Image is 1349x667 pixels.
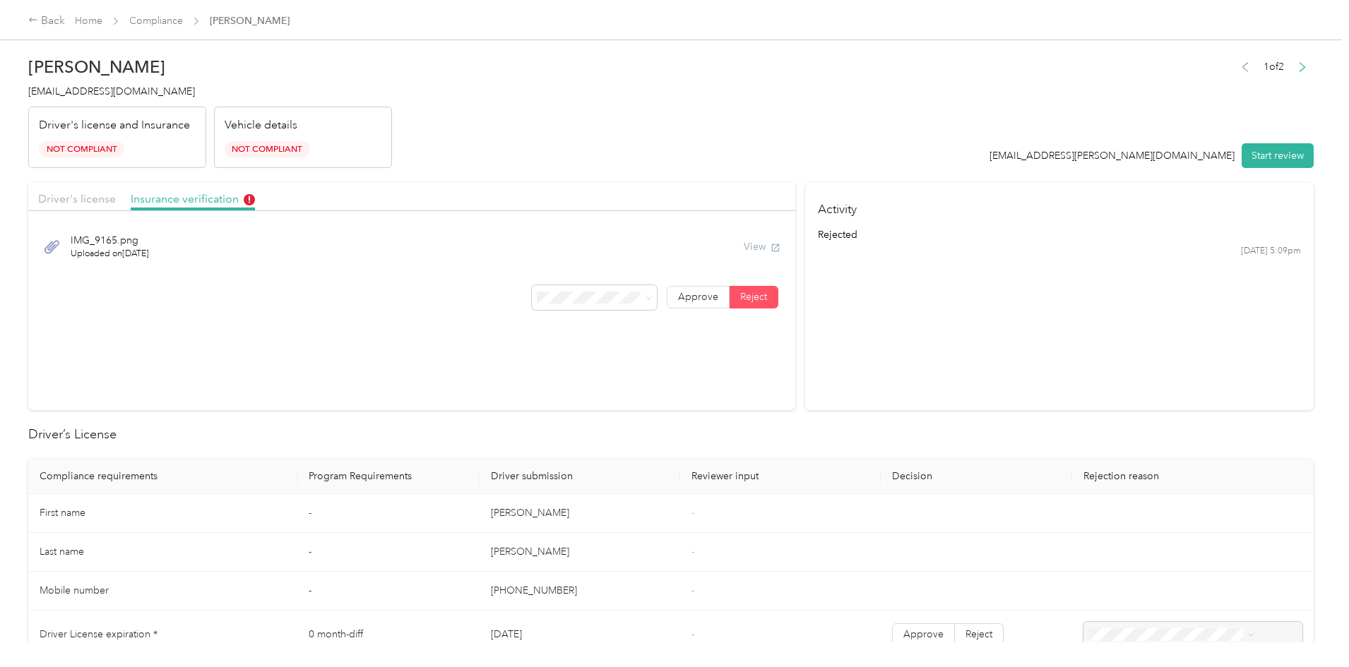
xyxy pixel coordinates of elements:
[129,15,183,27] a: Compliance
[1242,143,1314,168] button: Start review
[71,248,149,260] span: Uploaded on [DATE]
[691,546,694,558] span: -
[225,117,297,134] p: Vehicle details
[678,291,718,303] span: Approve
[75,15,102,27] a: Home
[480,572,680,611] td: [PHONE_NUMBER]
[297,572,480,611] td: -
[38,192,116,205] span: Driver's license
[680,459,881,494] th: Reviewer input
[965,628,992,640] span: Reject
[225,141,310,157] span: Not Compliant
[480,533,680,572] td: [PERSON_NAME]
[28,494,297,533] td: First name
[740,291,767,303] span: Reject
[990,148,1235,163] div: [EMAIL_ADDRESS][PERSON_NAME][DOMAIN_NAME]
[40,507,85,519] span: First name
[1072,459,1314,494] th: Rejection reason
[1264,59,1284,74] span: 1 of 2
[131,192,255,205] span: Insurance verification
[297,533,480,572] td: -
[28,572,297,611] td: Mobile number
[39,117,190,134] p: Driver's license and Insurance
[39,141,124,157] span: Not Compliant
[40,628,158,640] span: Driver License expiration *
[297,459,480,494] th: Program Requirements
[40,546,84,558] span: Last name
[71,233,149,248] span: IMG_9165.png
[28,425,1314,444] h2: Driver’s License
[28,533,297,572] td: Last name
[28,57,392,77] h2: [PERSON_NAME]
[1270,588,1349,667] iframe: Everlance-gr Chat Button Frame
[903,628,944,640] span: Approve
[297,494,480,533] td: -
[691,507,694,519] span: -
[691,584,694,596] span: -
[210,13,290,28] span: [PERSON_NAME]
[28,13,65,30] div: Back
[805,183,1314,227] h4: Activity
[818,227,1302,242] div: rejected
[297,611,480,659] td: 0 month-diff
[28,459,297,494] th: Compliance requirements
[480,459,680,494] th: Driver submission
[480,494,680,533] td: [PERSON_NAME]
[28,611,297,659] td: Driver License expiration *
[480,611,680,659] td: [DATE]
[1241,245,1301,258] time: [DATE] 5:09pm
[881,459,1072,494] th: Decision
[40,584,109,596] span: Mobile number
[691,628,694,640] span: -
[28,85,195,97] span: [EMAIL_ADDRESS][DOMAIN_NAME]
